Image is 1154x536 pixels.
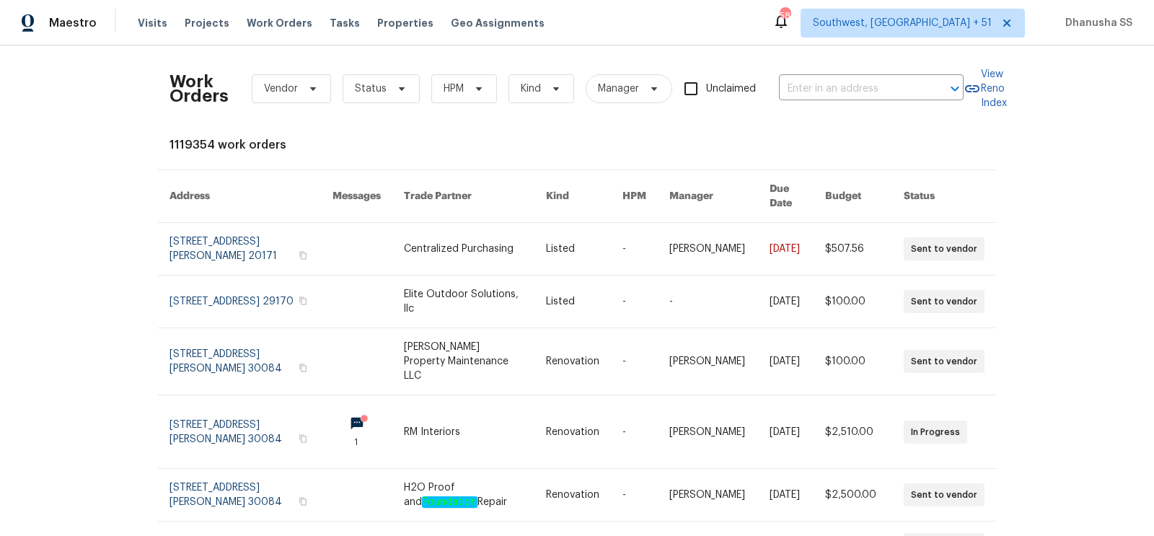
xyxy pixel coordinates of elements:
[598,82,639,96] span: Manager
[158,170,321,223] th: Address
[658,395,758,469] td: [PERSON_NAME]
[444,82,464,96] span: HPM
[392,469,534,522] td: H2O Proof and Repair
[945,79,965,99] button: Open
[534,276,611,328] td: Listed
[758,170,814,223] th: Due Date
[611,223,658,276] td: -
[321,170,392,223] th: Messages
[355,82,387,96] span: Status
[706,82,756,97] span: Unclaimed
[296,294,309,307] button: Copy Address
[169,74,229,103] h2: Work Orders
[534,170,611,223] th: Kind
[534,395,611,469] td: Renovation
[264,82,298,96] span: Vendor
[813,16,992,30] span: Southwest, [GEOGRAPHIC_DATA] + 51
[658,469,758,522] td: [PERSON_NAME]
[779,78,923,100] input: Enter in an address
[611,469,658,522] td: -
[814,170,892,223] th: Budget
[658,223,758,276] td: [PERSON_NAME]
[534,328,611,395] td: Renovation
[247,16,312,30] span: Work Orders
[534,469,611,522] td: Renovation
[658,170,758,223] th: Manager
[892,170,996,223] th: Status
[451,16,545,30] span: Geo Assignments
[521,82,541,96] span: Kind
[49,16,97,30] span: Maestro
[296,361,309,374] button: Copy Address
[296,495,309,508] button: Copy Address
[392,276,534,328] td: Elite Outdoor Solutions, llc
[534,223,611,276] td: Listed
[138,16,167,30] span: Visits
[611,328,658,395] td: -
[392,223,534,276] td: Centralized Purchasing
[296,249,309,262] button: Copy Address
[611,276,658,328] td: -
[377,16,433,30] span: Properties
[1060,16,1132,30] span: Dhanusha SS
[330,18,360,28] span: Tasks
[964,67,1007,110] a: View Reno Index
[658,276,758,328] td: -
[658,328,758,395] td: [PERSON_NAME]
[611,395,658,469] td: -
[392,328,534,395] td: [PERSON_NAME] Property Maintenance LLC
[392,395,534,469] td: RM Interiors
[169,138,985,152] div: 1119354 work orders
[611,170,658,223] th: HPM
[392,170,534,223] th: Trade Partner
[296,432,309,445] button: Copy Address
[780,9,790,23] div: 584
[185,16,229,30] span: Projects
